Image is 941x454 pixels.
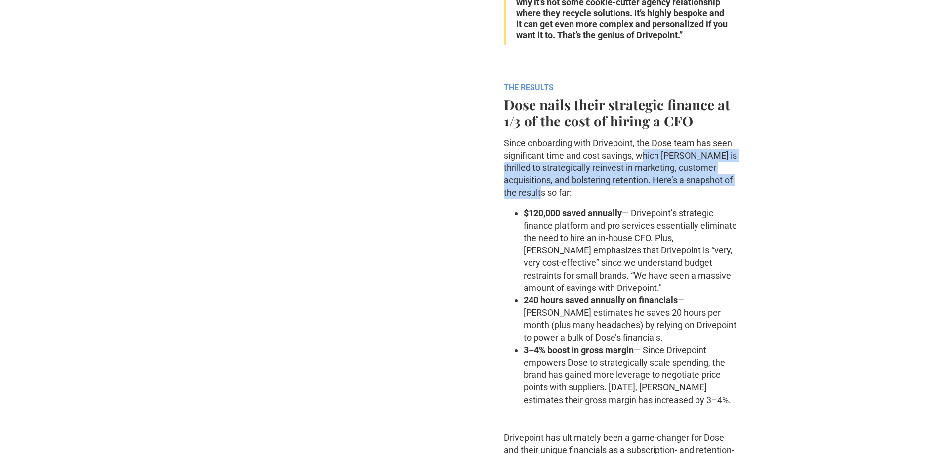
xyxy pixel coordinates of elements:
[524,208,622,218] strong: $120,000 saved annually
[524,344,741,406] li: ‍ — Since Drivepoint empowers Dose to strategically scale spending, the brand has gained more lev...
[504,137,741,199] p: Since onboarding with Drivepoint, the Dose team has seen significant time and cost savings, which...
[504,411,741,423] p: ‍
[524,345,634,355] strong: 3–4% boost in gross margin
[524,207,741,294] li: — Drivepoint’s strategic finance platform and pro services essentially eliminate the need to hire...
[524,294,741,344] li: ‍ — [PERSON_NAME] estimates he saves 20 hours per month (plus many headaches) by relying on Drive...
[504,83,741,92] h6: THE RESULTS
[504,95,730,130] strong: Dose nails their strategic finance at 1/3 of the cost of hiring a CFO
[524,295,678,305] strong: 240 hours saved annually on financials
[504,50,741,63] p: ‍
